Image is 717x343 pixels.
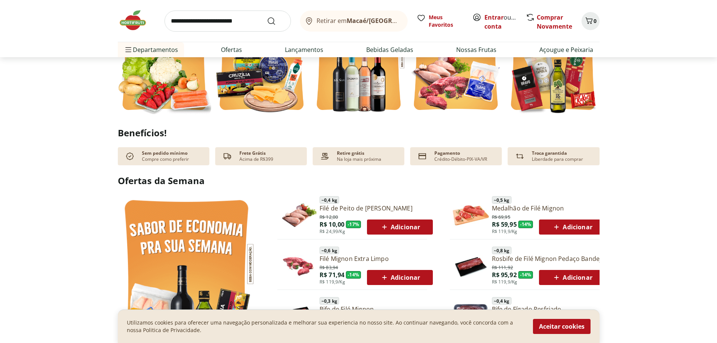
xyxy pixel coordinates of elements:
[514,150,526,162] img: Devolução
[124,150,136,162] img: check
[518,221,533,228] span: - 14 %
[124,41,178,59] span: Departamentos
[492,271,517,279] span: R$ 95,92
[492,247,511,254] span: ~ 0,8 kg
[285,45,323,54] a: Lançamentos
[239,156,273,162] p: Acima de R$399
[320,297,339,305] span: ~ 0,3 kg
[347,17,431,25] b: Macaé/[GEOGRAPHIC_DATA]
[492,255,605,263] a: Rosbife de Filé Mignon Pedaço Bandeja
[492,305,602,313] a: Bife de Fígado Resfriado
[320,213,338,220] span: R$ 12,00
[142,156,189,162] p: Compre como preferir
[127,319,524,334] p: Utilizamos cookies para oferecer uma navegação personalizada e melhorar sua experiencia no nosso ...
[346,221,361,228] span: - 17 %
[124,41,133,59] button: Menu
[239,150,266,156] p: Frete Grátis
[492,213,510,220] span: R$ 69,95
[118,9,155,32] img: Hortifruti
[492,229,518,235] span: R$ 119,9/Kg
[267,17,285,26] button: Submit Search
[366,45,413,54] a: Bebidas Geladas
[142,150,187,156] p: Sem pedido mínimo
[320,263,338,271] span: R$ 83,94
[484,13,526,30] a: Criar conta
[492,204,605,212] a: Medalhão de Filé Mignon
[434,156,487,162] p: Crédito-Débito-PIX-VA/VR
[118,128,600,138] h2: Benefícios!
[492,263,513,271] span: R$ 111,92
[417,14,463,29] a: Meus Favoritos
[280,298,317,334] img: Principal
[416,150,428,162] img: card
[280,197,317,233] img: Filé de Peito de Frango Resfriado
[539,270,605,285] button: Adicionar
[456,45,496,54] a: Nossas Frutas
[367,270,433,285] button: Adicionar
[552,223,592,232] span: Adicionar
[492,220,517,229] span: R$ 59,95
[539,220,605,235] button: Adicionar
[320,255,433,263] a: Filé Mignon Extra Limpo
[320,247,339,254] span: ~ 0,6 kg
[582,12,600,30] button: Carrinho
[221,45,242,54] a: Ofertas
[532,156,583,162] p: Liberdade para comprar
[539,45,593,54] a: Açougue e Peixaria
[346,271,361,279] span: - 14 %
[320,305,433,313] a: Bife de Filé Mignon
[320,271,344,279] span: R$ 71,94
[380,223,420,232] span: Adicionar
[492,196,511,204] span: ~ 0,5 kg
[594,17,597,24] span: 0
[320,279,345,285] span: R$ 119,9/Kg
[280,248,317,284] img: Filé Mignon Extra Limpo
[484,13,518,31] span: ou
[319,150,331,162] img: payment
[453,298,489,334] img: Bife de Fígado Resfriado
[337,150,364,156] p: Retire grátis
[320,204,433,212] a: Filé de Peito de [PERSON_NAME]
[484,13,504,21] a: Entrar
[537,13,572,30] a: Comprar Novamente
[300,11,408,32] button: Retirar emMacaé/[GEOGRAPHIC_DATA]
[164,11,291,32] input: search
[492,297,511,305] span: ~ 0,4 kg
[320,196,339,204] span: ~ 0,4 kg
[453,248,489,284] img: Principal
[429,14,463,29] span: Meus Favoritos
[518,271,533,279] span: - 14 %
[337,156,381,162] p: Na loja mais próxima
[320,220,344,229] span: R$ 10,00
[552,273,592,282] span: Adicionar
[533,319,591,334] button: Aceitar cookies
[492,279,518,285] span: R$ 119,9/Kg
[434,150,460,156] p: Pagamento
[317,17,400,24] span: Retirar em
[367,220,433,235] button: Adicionar
[118,174,600,187] h2: Ofertas da Semana
[320,229,345,235] span: R$ 24,99/Kg
[380,273,420,282] span: Adicionar
[221,150,233,162] img: truck
[532,150,567,156] p: Troca garantida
